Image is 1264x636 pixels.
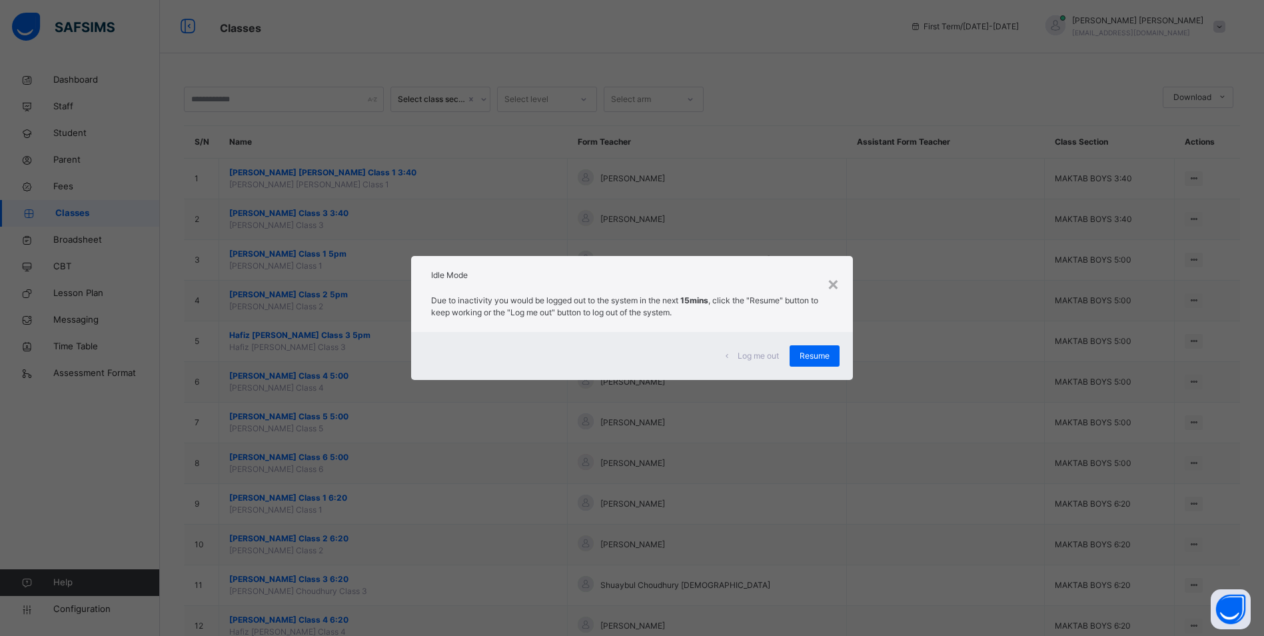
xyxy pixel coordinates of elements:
strong: 15mins [680,295,708,305]
span: Log me out [738,350,779,362]
button: Open asap [1211,589,1251,629]
p: Due to inactivity you would be logged out to the system in the next , click the "Resume" button t... [431,295,834,319]
span: Resume [800,350,830,362]
h2: Idle Mode [431,269,834,281]
div: × [827,269,840,297]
